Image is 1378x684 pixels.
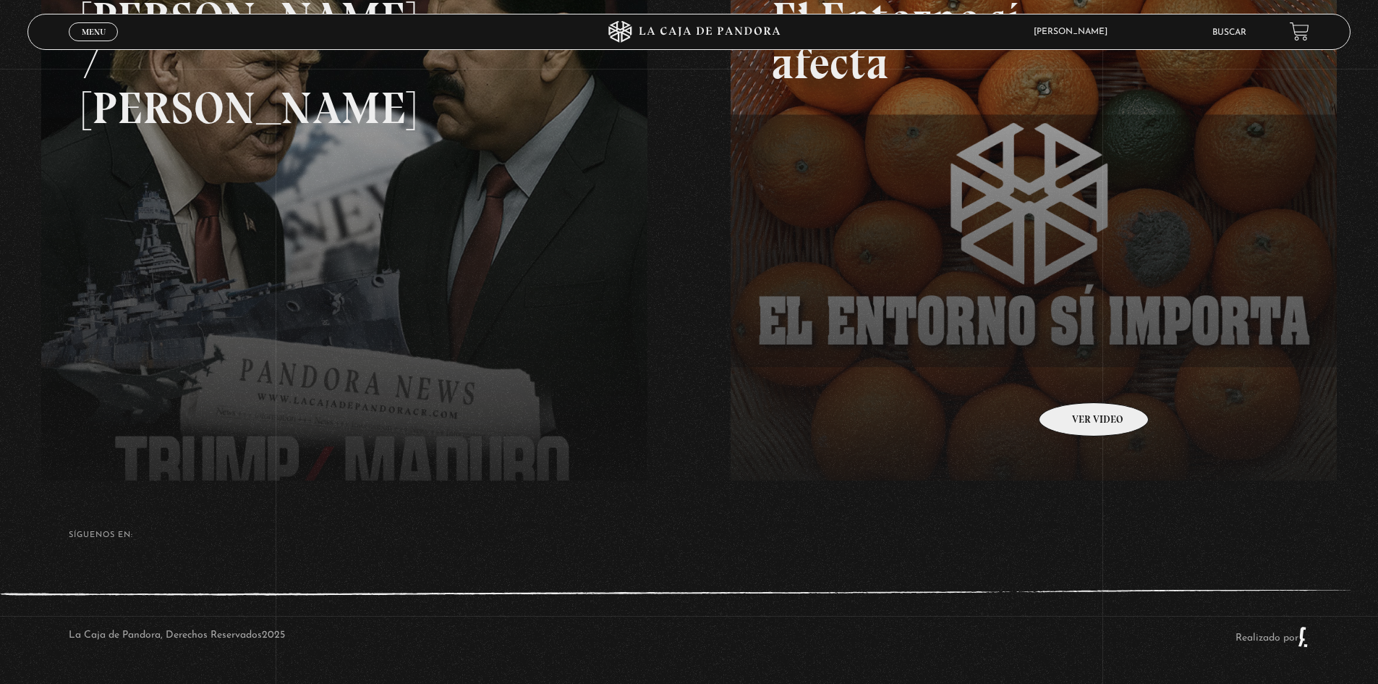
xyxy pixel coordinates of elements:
p: La Caja de Pandora, Derechos Reservados 2025 [69,626,285,648]
span: [PERSON_NAME] [1026,28,1122,36]
h4: SÍguenos en: [69,531,1309,539]
span: Cerrar [77,40,111,50]
a: Realizado por [1235,633,1309,643]
a: Buscar [1212,28,1246,37]
span: Menu [82,28,106,36]
a: View your shopping cart [1290,22,1309,41]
